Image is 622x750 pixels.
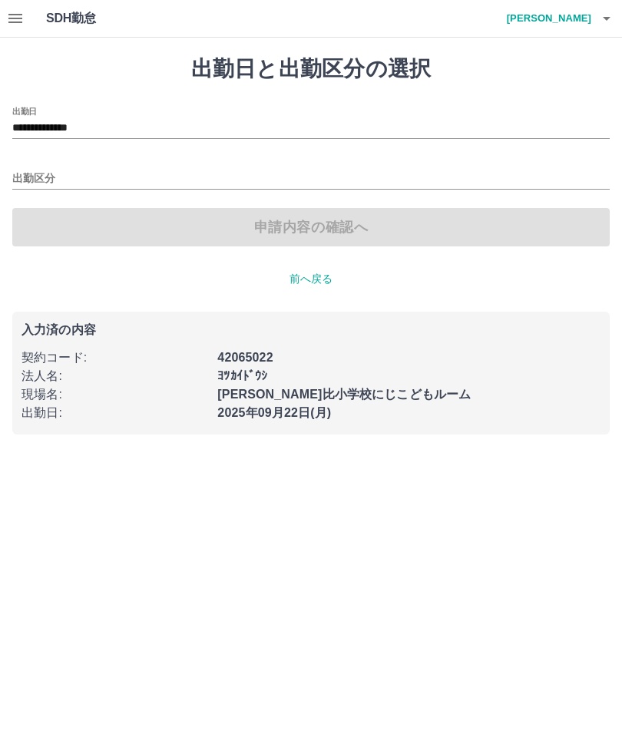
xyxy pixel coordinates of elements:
[12,105,37,117] label: 出勤日
[12,271,610,287] p: 前へ戻る
[22,385,208,404] p: 現場名 :
[22,367,208,385] p: 法人名 :
[217,406,331,419] b: 2025年09月22日(月)
[217,351,273,364] b: 42065022
[217,388,471,401] b: [PERSON_NAME]比小学校にじこどもルーム
[22,349,208,367] p: 契約コード :
[22,404,208,422] p: 出勤日 :
[217,369,267,382] b: ﾖﾂｶｲﾄﾞｳｼ
[22,324,600,336] p: 入力済の内容
[12,56,610,82] h1: 出勤日と出勤区分の選択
